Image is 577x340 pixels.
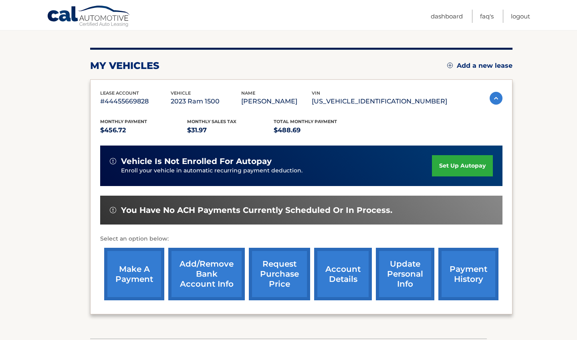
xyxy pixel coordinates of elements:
span: vehicle is not enrolled for autopay [121,156,272,166]
span: lease account [100,90,139,96]
p: $456.72 [100,125,187,136]
a: FAQ's [480,10,494,23]
p: Select an option below: [100,234,502,244]
span: Monthly Payment [100,119,147,124]
p: $488.69 [274,125,361,136]
span: Monthly sales Tax [187,119,236,124]
span: Total Monthly Payment [274,119,337,124]
img: add.svg [447,63,453,68]
a: request purchase price [249,248,310,300]
a: make a payment [104,248,164,300]
a: account details [314,248,372,300]
img: alert-white.svg [110,207,116,213]
p: [PERSON_NAME] [241,96,312,107]
h2: my vehicles [90,60,159,72]
a: Logout [511,10,530,23]
span: vehicle [171,90,191,96]
span: You have no ACH payments currently scheduled or in process. [121,205,392,215]
img: accordion-active.svg [490,92,502,105]
a: Add a new lease [447,62,512,70]
a: update personal info [376,248,434,300]
span: vin [312,90,320,96]
a: Dashboard [431,10,463,23]
p: #44455669828 [100,96,171,107]
p: $31.97 [187,125,274,136]
img: alert-white.svg [110,158,116,164]
p: 2023 Ram 1500 [171,96,241,107]
p: Enroll your vehicle in automatic recurring payment deduction. [121,166,432,175]
span: name [241,90,255,96]
a: set up autopay [432,155,493,176]
a: Cal Automotive [47,5,131,28]
a: payment history [438,248,498,300]
p: [US_VEHICLE_IDENTIFICATION_NUMBER] [312,96,447,107]
a: Add/Remove bank account info [168,248,245,300]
